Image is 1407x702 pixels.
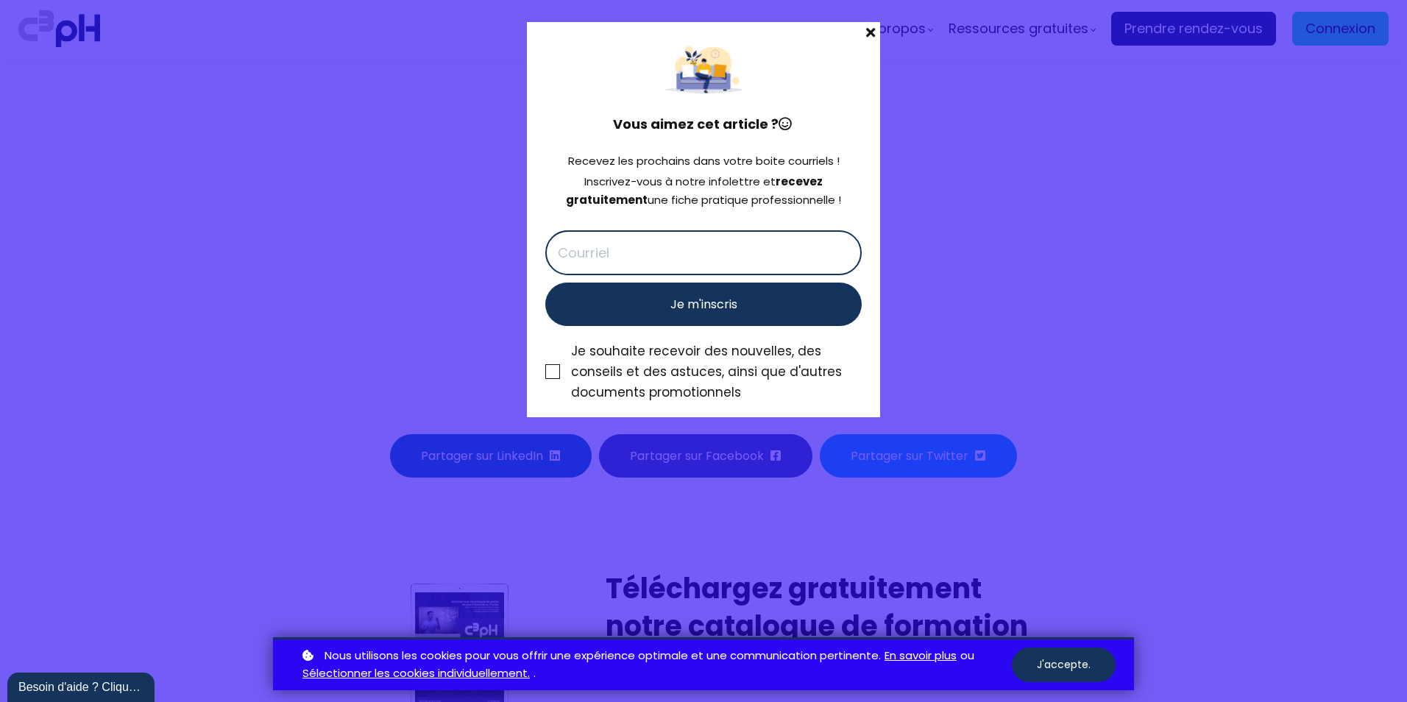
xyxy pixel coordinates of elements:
[545,230,862,275] input: Courriel
[325,647,881,665] span: Nous utilisons les cookies pour vous offrir une expérience optimale et une communication pertinente.
[670,295,737,313] span: Je m'inscris
[566,192,648,208] strong: gratuitement
[545,114,862,135] h4: Vous aimez cet article ?
[776,174,823,189] strong: recevez
[545,173,862,210] div: Inscrivez-vous à notre infolettre et une fiche pratique professionnelle !
[302,664,530,683] a: Sélectionner les cookies individuellement.
[545,152,862,171] div: Recevez les prochains dans votre boite courriels !
[571,341,862,403] div: Je souhaite recevoir des nouvelles, des conseils et des astuces, ainsi que d'autres documents pro...
[7,670,157,702] iframe: chat widget
[299,647,1012,684] p: ou .
[545,283,862,326] button: Je m'inscris
[885,647,957,665] a: En savoir plus
[1012,648,1116,682] button: J'accepte.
